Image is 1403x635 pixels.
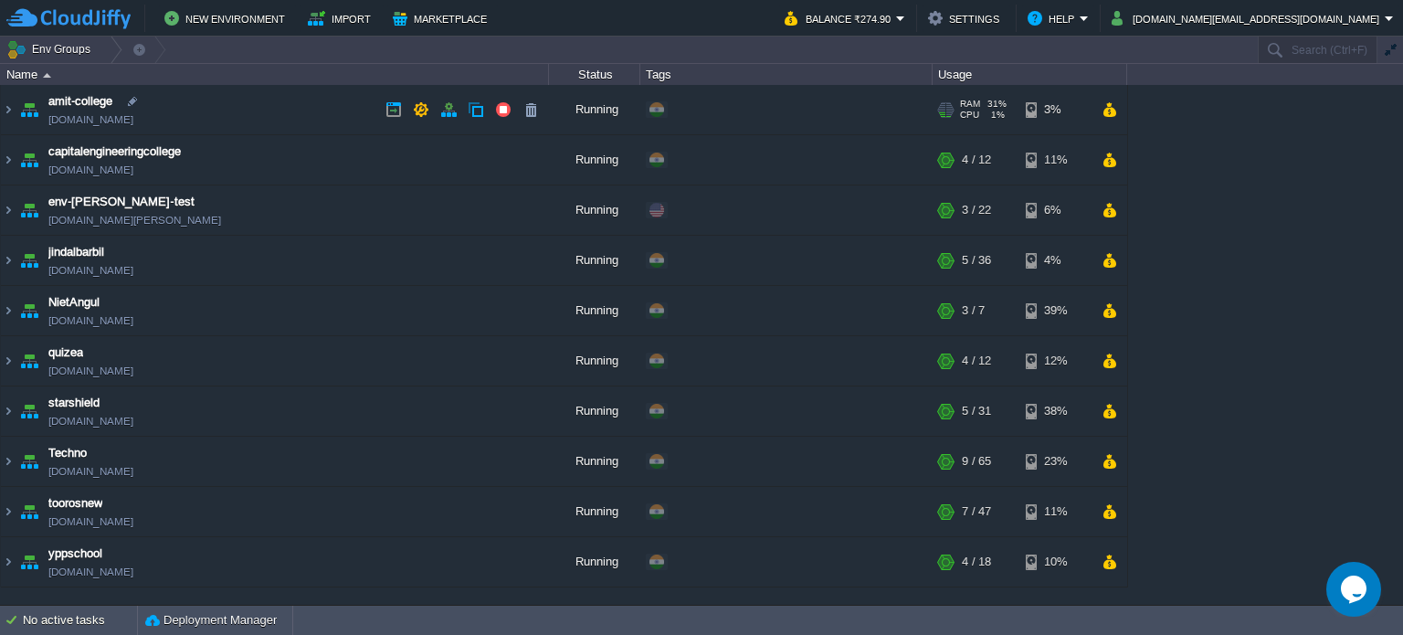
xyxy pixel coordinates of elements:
div: 3 / 7 [962,286,985,335]
div: 3 / 22 [962,185,991,235]
img: AMDAwAAAACH5BAEAAAAALAAAAAABAAEAAAICRAEAOw== [1,286,16,335]
img: AMDAwAAAACH5BAEAAAAALAAAAAABAAEAAAICRAEAOw== [16,437,42,486]
a: yppschool [48,545,102,563]
a: toorosnew [48,494,102,513]
img: CloudJiffy [6,7,131,30]
a: [DOMAIN_NAME] [48,161,133,179]
iframe: chat widget [1326,562,1385,617]
img: AMDAwAAAACH5BAEAAAAALAAAAAABAAEAAAICRAEAOw== [1,85,16,134]
img: AMDAwAAAACH5BAEAAAAALAAAAAABAAEAAAICRAEAOw== [1,386,16,436]
img: AMDAwAAAACH5BAEAAAAALAAAAAABAAEAAAICRAEAOw== [16,487,42,536]
img: AMDAwAAAACH5BAEAAAAALAAAAAABAAEAAAICRAEAOw== [1,537,16,587]
button: Deployment Manager [145,611,277,630]
img: AMDAwAAAACH5BAEAAAAALAAAAAABAAEAAAICRAEAOw== [43,73,51,78]
div: No active tasks [23,606,137,635]
button: Settings [928,7,1005,29]
div: 11% [1026,135,1085,185]
button: Help [1028,7,1080,29]
button: Marketplace [393,7,492,29]
a: jindalbarbil [48,243,104,261]
button: Env Groups [6,37,97,62]
span: 31% [987,99,1007,110]
button: Balance ₹274.90 [785,7,896,29]
a: [DOMAIN_NAME] [48,261,133,280]
img: AMDAwAAAACH5BAEAAAAALAAAAAABAAEAAAICRAEAOw== [1,135,16,185]
img: AMDAwAAAACH5BAEAAAAALAAAAAABAAEAAAICRAEAOw== [1,236,16,285]
div: 4 / 18 [962,537,991,587]
div: Usage [934,64,1126,85]
div: Running [549,386,640,436]
a: [DOMAIN_NAME] [48,412,133,430]
div: Running [549,437,640,486]
img: AMDAwAAAACH5BAEAAAAALAAAAAABAAEAAAICRAEAOw== [1,487,16,536]
span: RAM [960,99,980,110]
img: AMDAwAAAACH5BAEAAAAALAAAAAABAAEAAAICRAEAOw== [1,185,16,235]
div: 3% [1026,85,1085,134]
div: Running [549,336,640,386]
a: [DOMAIN_NAME] [48,513,133,531]
div: Running [549,537,640,587]
img: AMDAwAAAACH5BAEAAAAALAAAAAABAAEAAAICRAEAOw== [1,437,16,486]
div: 7 / 47 [962,487,991,536]
div: Running [549,135,640,185]
img: AMDAwAAAACH5BAEAAAAALAAAAAABAAEAAAICRAEAOw== [16,537,42,587]
div: Running [549,286,640,335]
div: 9 / 65 [962,437,991,486]
a: [DOMAIN_NAME] [48,462,133,481]
div: 39% [1026,286,1085,335]
div: 38% [1026,386,1085,436]
div: Running [549,185,640,235]
a: env-[PERSON_NAME]-test [48,193,195,211]
div: 11% [1026,487,1085,536]
div: 10% [1026,537,1085,587]
a: starshield [48,394,100,412]
img: AMDAwAAAACH5BAEAAAAALAAAAAABAAEAAAICRAEAOw== [16,336,42,386]
img: AMDAwAAAACH5BAEAAAAALAAAAAABAAEAAAICRAEAOw== [16,236,42,285]
div: Running [549,236,640,285]
a: [DOMAIN_NAME] [48,563,133,581]
div: Tags [641,64,932,85]
a: quizea [48,344,83,362]
a: amit-college [48,92,112,111]
a: NietAngul [48,293,100,312]
div: 5 / 36 [962,236,991,285]
span: CPU [960,110,979,121]
img: AMDAwAAAACH5BAEAAAAALAAAAAABAAEAAAICRAEAOw== [16,85,42,134]
img: AMDAwAAAACH5BAEAAAAALAAAAAABAAEAAAICRAEAOw== [16,185,42,235]
button: [DOMAIN_NAME][EMAIL_ADDRESS][DOMAIN_NAME] [1112,7,1385,29]
img: AMDAwAAAACH5BAEAAAAALAAAAAABAAEAAAICRAEAOw== [16,135,42,185]
div: Running [549,85,640,134]
a: [DOMAIN_NAME] [48,362,133,380]
div: Running [549,487,640,536]
span: 1% [986,110,1005,121]
a: Techno [48,444,87,462]
a: [DOMAIN_NAME][PERSON_NAME] [48,211,221,229]
div: 12% [1026,336,1085,386]
img: AMDAwAAAACH5BAEAAAAALAAAAAABAAEAAAICRAEAOw== [16,286,42,335]
div: 23% [1026,437,1085,486]
a: [DOMAIN_NAME] [48,312,133,330]
div: 6% [1026,185,1085,235]
div: 4 / 12 [962,336,991,386]
img: AMDAwAAAACH5BAEAAAAALAAAAAABAAEAAAICRAEAOw== [1,336,16,386]
a: capitalengineeringcollege [48,143,181,161]
a: [DOMAIN_NAME] [48,111,133,129]
div: 4 / 12 [962,135,991,185]
button: New Environment [164,7,290,29]
div: 5 / 31 [962,386,991,436]
img: AMDAwAAAACH5BAEAAAAALAAAAAABAAEAAAICRAEAOw== [16,386,42,436]
div: Name [2,64,548,85]
button: Import [308,7,376,29]
div: Status [550,64,639,85]
div: 4% [1026,236,1085,285]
